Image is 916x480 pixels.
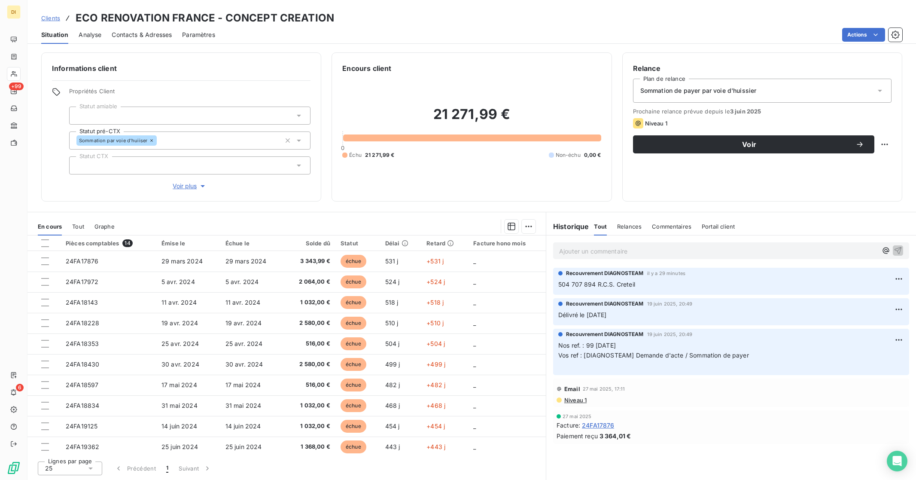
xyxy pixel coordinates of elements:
span: 531 j [385,257,399,265]
input: Ajouter une valeur [76,112,83,119]
span: Portail client [702,223,735,230]
span: 24FA17876 [66,257,98,265]
span: Facture : [557,421,580,430]
span: 504 j [385,340,400,347]
span: Vos ref : [DIAGNOSTEAM] Demande d'acte / Sommation de payer [558,352,749,359]
span: 24FA18597 [66,381,98,388]
span: 24FA17972 [66,278,98,285]
span: 24FA18228 [66,319,99,327]
span: 24FA18834 [66,402,99,409]
span: échue [341,337,366,350]
span: 24FA18430 [66,361,99,368]
span: 2 580,00 € [289,360,330,369]
span: 3 343,99 € [289,257,330,266]
span: 0 [341,144,344,151]
span: Prochaine relance prévue depuis le [633,108,892,115]
span: 17 mai 2024 [161,381,197,388]
span: 24FA19125 [66,422,97,430]
span: 19 juin 2025, 20:49 [647,332,693,337]
span: Tout [72,223,84,230]
span: Clients [41,15,60,21]
span: 2 580,00 € [289,319,330,327]
span: 19 avr. 2024 [225,319,262,327]
span: 24FA19362 [66,443,99,450]
span: échue [341,379,366,391]
div: Délai [385,240,416,247]
span: 518 j [385,299,399,306]
span: 454 j [385,422,400,430]
div: Retard [426,240,463,247]
h6: Historique [546,221,589,232]
span: Relances [617,223,642,230]
div: Émise le [161,240,215,247]
span: 25 [45,464,52,473]
div: Pièces comptables [66,239,151,247]
h2: 21 271,99 € [342,106,601,131]
span: +531 j [426,257,444,265]
span: Propriétés Client [69,88,310,100]
span: Voir plus [173,182,207,190]
h6: Encours client [342,63,391,73]
span: Sommation de payer par voie d'huissier [640,86,757,95]
span: _ [473,422,476,430]
span: 468 j [385,402,400,409]
span: _ [473,361,476,368]
span: +499 j [426,361,445,368]
span: +482 j [426,381,445,388]
span: 25 juin 2024 [225,443,262,450]
span: échue [341,275,366,288]
span: 3 juin 2025 [730,108,761,115]
span: _ [473,402,476,409]
span: 443 j [385,443,400,450]
span: Tout [594,223,607,230]
span: +468 j [426,402,445,409]
span: échue [341,399,366,412]
div: Statut [341,240,375,247]
span: 482 j [385,381,400,388]
span: 516,00 € [289,339,330,348]
span: Analyse [79,31,101,39]
span: échue [341,358,366,371]
span: +443 j [426,443,445,450]
span: Commentaires [652,223,691,230]
span: Situation [41,31,68,39]
button: Suivant [173,459,217,477]
input: Ajouter une valeur [157,137,164,144]
span: +99 [9,83,24,90]
span: 1 032,00 € [289,298,330,307]
span: 499 j [385,361,400,368]
span: 504 707 894 R.C.S. Creteil [558,281,635,288]
span: _ [473,319,476,327]
span: 11 avr. 2024 [225,299,261,306]
span: 24FA18353 [66,340,99,347]
span: +518 j [426,299,444,306]
span: +504 j [426,340,445,347]
span: +524 j [426,278,445,285]
span: 6 [16,384,24,391]
button: Voir [633,135,874,153]
span: 19 juin 2025, 20:49 [647,301,693,306]
span: 516,00 € [289,381,330,389]
span: Recouvrement DIAGNOSTEAM [566,300,644,308]
div: Open Intercom Messenger [887,451,907,471]
img: Logo LeanPay [7,461,21,475]
span: 30 avr. 2024 [161,361,199,368]
span: 2 064,00 € [289,278,330,286]
span: il y a 29 minutes [647,271,686,276]
span: 1 [166,464,168,473]
span: 1 032,00 € [289,401,330,410]
span: _ [473,340,476,347]
span: 21 271,99 € [365,151,395,159]
div: Facture hono mois [473,240,541,247]
span: 29 mars 2024 [161,257,203,265]
span: +454 j [426,422,445,430]
span: +510 j [426,319,444,327]
span: Délivré le [DATE] [558,311,607,318]
span: 25 juin 2024 [161,443,198,450]
span: échue [341,255,366,268]
span: Graphe [94,223,115,230]
h6: Relance [633,63,892,73]
span: _ [473,257,476,265]
button: Voir plus [69,181,310,191]
span: _ [473,278,476,285]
